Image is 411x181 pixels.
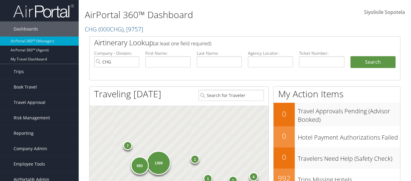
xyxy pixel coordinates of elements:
h1: Traveling [DATE] [94,88,161,100]
span: Trips [14,64,24,79]
label: Ticket Number: [299,50,344,56]
label: Last Name: [197,50,242,56]
input: Search for Traveler [199,90,264,101]
label: Company - Division: [94,50,139,56]
div: 693 [130,156,149,174]
h2: 0 [274,109,295,119]
button: Search [350,56,396,68]
h1: AirPortal 360™ Dashboard [85,8,298,21]
div: 1 [190,155,199,164]
h1: My Action Items [274,88,400,100]
span: Siyolisile Sopotela [364,9,405,15]
span: Dashboards [14,21,38,37]
span: , [ 9757 ] [123,25,143,33]
h2: 0 [274,131,295,141]
h2: 0 [274,152,295,162]
div: 4 [249,172,258,181]
h3: Hotel Payment Authorizations Failed [298,130,400,142]
span: Company Admin [14,141,47,156]
span: Employee Tools [14,157,45,172]
a: 0Hotel Payment Authorizations Failed [274,126,400,147]
img: airportal-logo.png [13,4,74,18]
h3: Travelers Need Help (Safety Check) [298,151,400,163]
label: First Name: [145,50,190,56]
a: CHG [85,25,143,33]
a: Siyolisile Sopotela [364,3,405,22]
a: 0Travelers Need Help (Safety Check) [274,147,400,169]
span: Travel Approval [14,95,45,110]
a: 0Travel Approvals Pending (Advisor Booked) [274,103,400,126]
span: Book Travel [14,79,37,95]
label: Agency Locator: [248,50,293,56]
span: Reporting [14,126,34,141]
div: 1306 [146,151,171,175]
h3: Travel Approvals Pending (Advisor Booked) [298,104,400,124]
span: ( 000CHG ) [98,25,123,33]
h2: Airtinerary Lookup [94,37,370,48]
span: Risk Management [14,110,50,125]
span: (at least one field required) [153,40,211,47]
div: 7 [123,141,132,150]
